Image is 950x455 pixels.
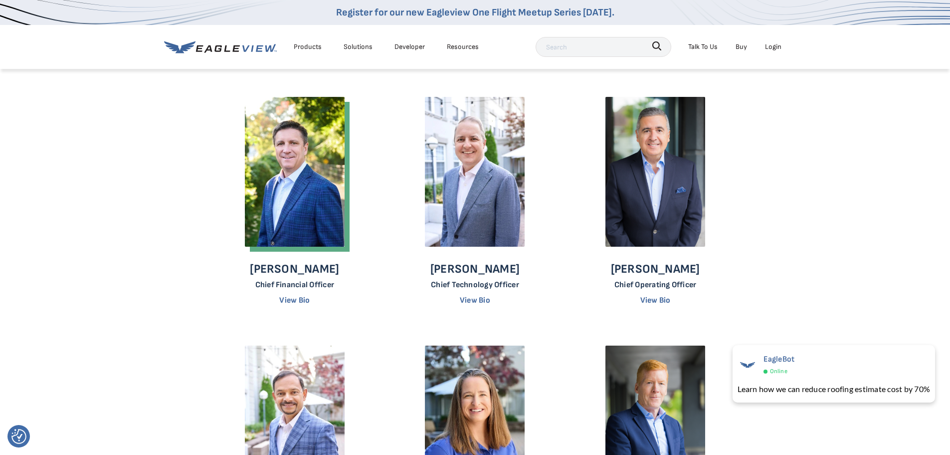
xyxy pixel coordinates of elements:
[430,262,520,277] p: [PERSON_NAME]
[344,40,373,53] div: Solutions
[394,40,425,53] a: Developer
[536,37,671,57] input: Search
[11,429,26,444] button: Consent Preferences
[447,40,479,53] div: Resources
[430,280,520,290] p: Chief Technology Officer
[770,366,787,377] span: Online
[765,40,781,53] div: Login
[425,97,525,247] img: Tripp Cox - Chief Technology Officer
[688,40,718,53] div: Talk To Us
[250,280,339,290] p: Chief Financial Officer
[460,296,490,305] a: View Bio
[245,97,345,247] img: Steve Dorton - Chief Financial Officer
[250,262,339,277] p: [PERSON_NAME]
[294,40,322,53] div: Products
[11,429,26,444] img: Revisit consent button
[640,296,671,305] a: View Bio
[736,40,747,53] a: Buy
[738,355,758,375] img: EagleBot
[738,383,930,395] div: Learn how we can reduce roofing estimate cost by 70%
[279,296,310,305] a: View Bio
[605,97,705,247] img: Nagib Nasr - Chief Operating Officer
[336,6,614,18] a: Register for our new Eagleview One Flight Meetup Series [DATE].
[763,355,795,364] span: EagleBot
[611,262,700,277] p: [PERSON_NAME]
[611,280,700,290] p: Chief Operating Officer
